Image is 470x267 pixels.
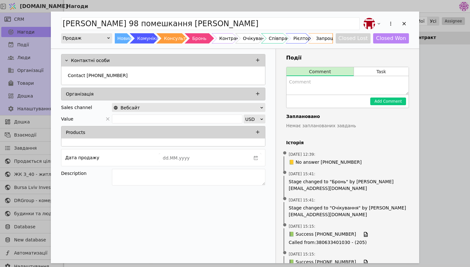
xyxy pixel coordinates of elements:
p: Contact [PHONE_NUMBER] [68,72,128,79]
div: Консультація [164,33,196,43]
div: Дата продажу [65,153,99,162]
div: Продаж [63,34,106,43]
span: Value [61,114,73,123]
span: [DATE] 15:15 : [289,224,315,229]
span: 📗 Success [PHONE_NUMBER] [289,259,356,266]
span: • [282,245,288,261]
span: Stage changed to "Бронь" by [PERSON_NAME][EMAIL_ADDRESS][DOMAIN_NAME] [289,178,406,192]
button: Closed Lost [336,33,371,43]
h4: Заплановано [286,113,409,120]
span: 📗 Success [PHONE_NUMBER] [289,231,356,238]
div: Контракт [219,33,242,43]
div: Sales channel [61,103,92,112]
p: Products [66,129,85,136]
span: [DATE] 15:41 : [289,171,315,177]
p: Організація [66,91,94,98]
span: [DATE] 12:39 : [289,152,315,157]
span: 📒 No answer [PHONE_NUMBER] [289,159,362,166]
button: Comment [286,67,354,76]
p: Контактні особи [71,57,110,64]
button: Closed Won [373,33,409,43]
div: Очікування [243,33,270,43]
svg: calender simple [254,156,258,160]
button: Add Comment [370,98,406,105]
div: USD [245,115,260,124]
span: Вебсайт [121,103,140,112]
span: • [282,145,288,161]
span: Stage changed to "Очікування" by [PERSON_NAME][EMAIL_ADDRESS][DOMAIN_NAME] [289,205,406,218]
span: • [282,165,288,181]
span: [DATE] 15:41 : [289,197,315,203]
div: Запрошення [316,33,345,43]
h4: Історія [286,139,409,146]
div: Description [61,169,112,178]
div: Новий [117,33,132,43]
div: Комунікація [137,33,166,43]
div: Рієлтори [293,33,314,43]
img: online-store.svg [114,106,118,110]
img: bo [364,18,375,29]
button: Task [354,67,409,76]
p: Немає запланованих завдань [286,122,409,129]
input: dd.MM.yyyy [159,153,251,162]
h3: Події [286,54,409,62]
span: • [282,191,288,207]
div: Співпраця [269,33,293,43]
div: Бронь [192,33,206,43]
span: • [282,217,288,233]
span: Called from : 380633401030 - (205) [289,239,406,246]
div: Add Opportunity [51,12,419,263]
span: [DATE] 15:15 : [289,251,315,257]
